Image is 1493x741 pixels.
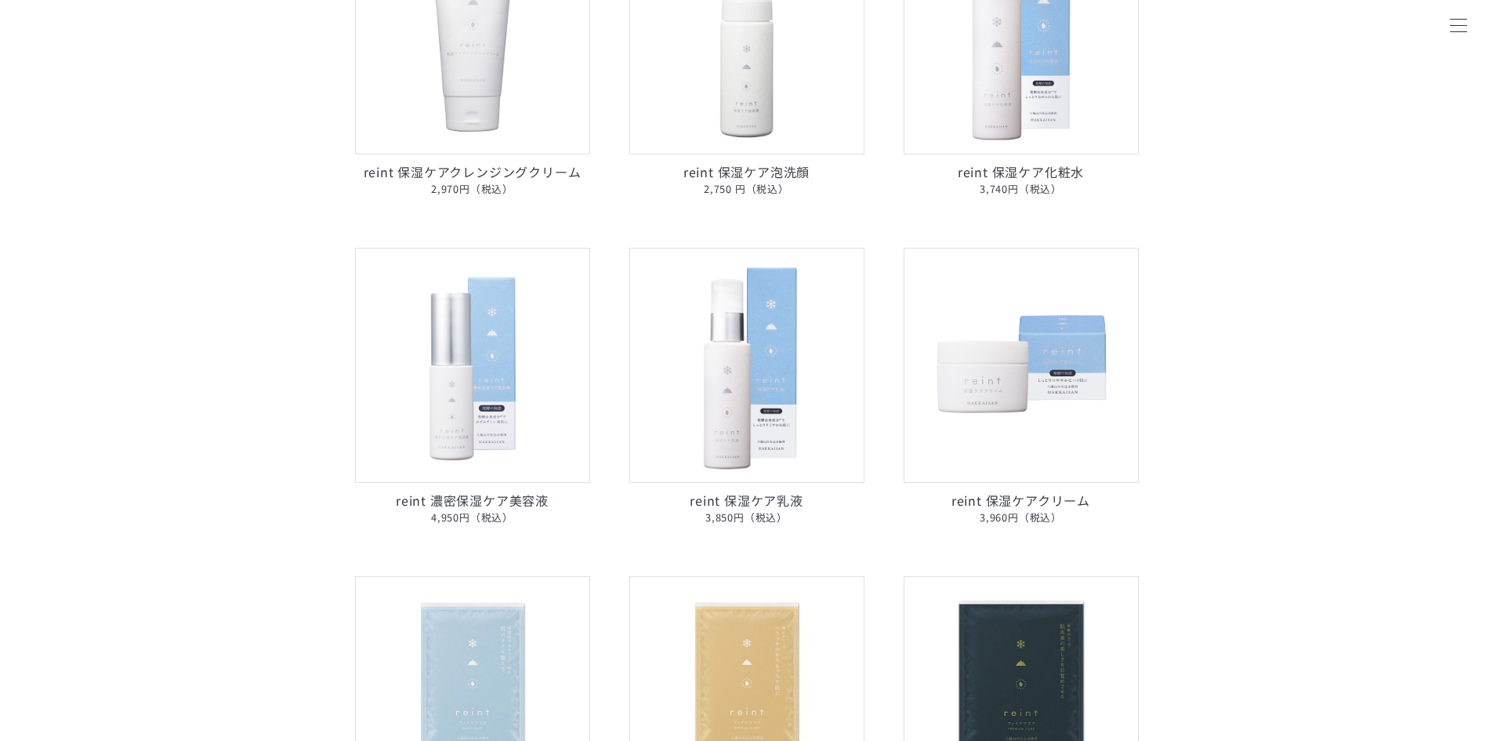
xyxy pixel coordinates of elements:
[629,248,864,526] a: reint 保湿ケア乳液 reint 保湿ケア乳液3,850円（税込）
[629,248,864,483] img: reint 保湿ケア乳液
[355,181,590,198] span: 2,970円（税込）
[904,181,1139,198] span: 3,740円（税込）
[629,181,864,198] span: 2,750 円（税込）
[629,491,864,526] p: reint 保湿ケア乳液
[355,248,590,526] a: reint 濃密保湿ケア美容液 reint 濃密保湿ケア美容液4,950円（税込）
[629,510,864,526] span: 3,850円（税込）
[355,510,590,526] span: 4,950円（税込）
[904,510,1139,526] span: 3,960円（税込）
[355,162,590,198] p: reint 保湿ケアクレンジングクリーム
[904,248,1139,483] img: reint 保湿ケアクリーム
[904,491,1139,526] p: reint 保湿ケアクリーム
[629,162,864,198] p: reint 保湿ケア泡洗顔
[904,162,1139,198] p: reint 保湿ケア化粧水
[904,248,1139,526] a: reint 保湿ケアクリーム reint 保湿ケアクリーム3,960円（税込）
[355,248,590,483] img: reint 濃密保湿ケア美容液
[355,491,590,526] p: reint 濃密保湿ケア美容液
